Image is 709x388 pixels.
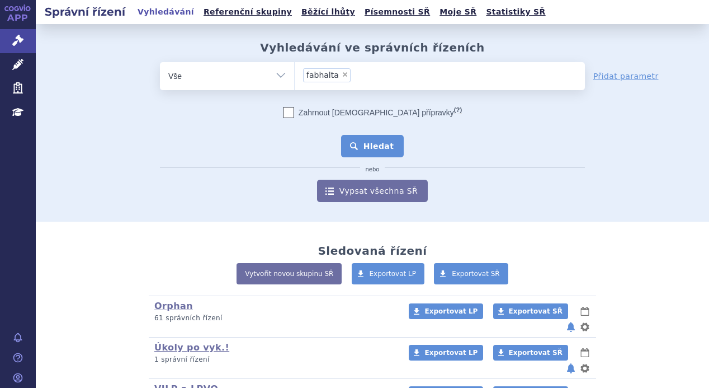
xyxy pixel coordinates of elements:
[493,303,568,319] a: Exportovat SŘ
[134,4,197,20] a: Vyhledávání
[565,320,576,334] button: notifikace
[154,355,394,364] p: 1 správní řízení
[579,305,590,318] button: lhůty
[579,320,590,334] button: nastavení
[436,4,480,20] a: Moje SŘ
[593,71,659,82] a: Přidat parametr
[579,346,590,359] button: lhůty
[434,263,508,284] a: Exportovat SŘ
[579,362,590,375] button: nastavení
[317,180,428,202] a: Vypsat všechna SŘ
[154,314,394,323] p: 61 správních řízení
[200,4,295,20] a: Referenční skupiny
[283,107,462,118] label: Zahrnout [DEMOGRAPHIC_DATA] přípravky
[306,71,339,79] span: fabhalta
[409,303,483,319] a: Exportovat LP
[260,41,485,54] h2: Vyhledávání ve správních řízeních
[237,263,342,284] a: Vytvořit novou skupinu SŘ
[342,71,348,78] span: ×
[483,4,549,20] a: Statistiky SŘ
[361,4,433,20] a: Písemnosti SŘ
[424,307,478,315] span: Exportovat LP
[354,68,407,82] input: fabhalta
[509,349,563,357] span: Exportovat SŘ
[370,270,417,278] span: Exportovat LP
[360,166,385,173] i: nebo
[298,4,358,20] a: Běžící lhůty
[493,345,568,361] a: Exportovat SŘ
[509,307,563,315] span: Exportovat SŘ
[154,301,193,311] a: Orphan
[424,349,478,357] span: Exportovat LP
[36,4,134,20] h2: Správní řízení
[318,244,427,258] h2: Sledovaná řízení
[452,270,500,278] span: Exportovat SŘ
[154,342,229,353] a: Úkoly po vyk.!
[409,345,483,361] a: Exportovat LP
[341,135,404,157] button: Hledat
[454,106,462,114] abbr: (?)
[352,263,425,284] a: Exportovat LP
[565,362,576,375] button: notifikace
